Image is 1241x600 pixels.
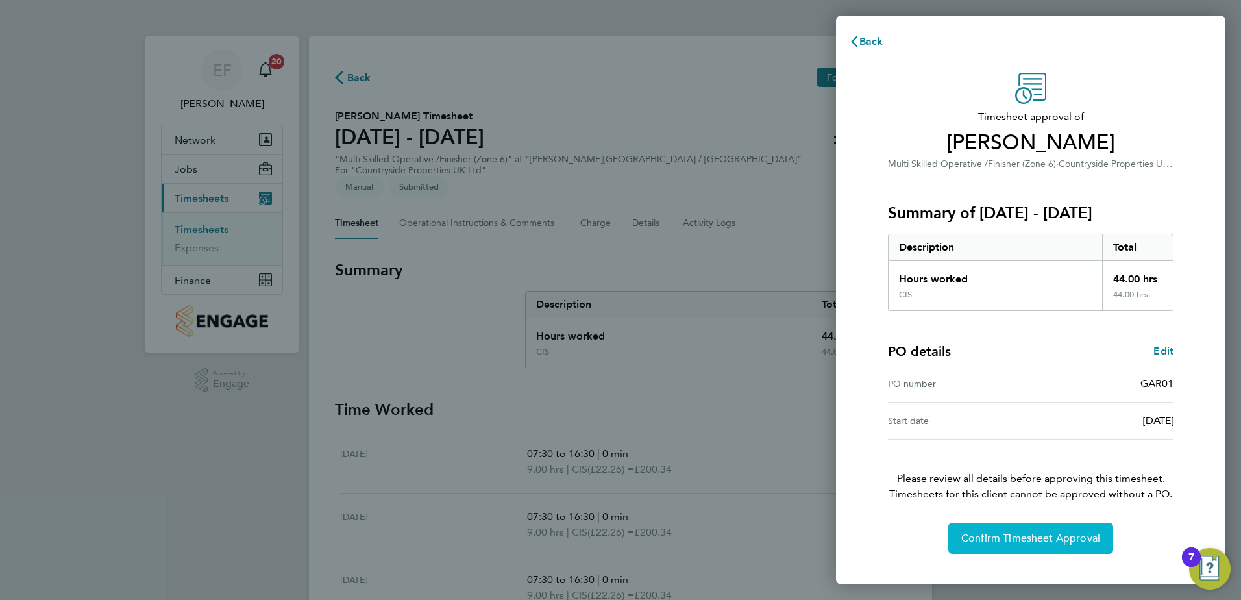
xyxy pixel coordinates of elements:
a: Edit [1153,344,1173,359]
div: CIS [899,290,912,300]
button: Back [836,29,896,55]
div: PO number [888,376,1031,392]
div: 7 [1188,557,1194,574]
button: Open Resource Center, 7 new notifications [1189,548,1231,590]
p: Please review all details before approving this timesheet. [872,440,1189,502]
h4: PO details [888,342,951,360]
span: GAR01 [1140,377,1173,390]
button: Confirm Timesheet Approval [948,523,1113,554]
span: Timesheets for this client cannot be approved without a PO. [872,486,1189,502]
h3: Summary of [DATE] - [DATE] [888,203,1173,223]
div: Summary of 18 - 24 Aug 2025 [888,234,1173,311]
span: Confirm Timesheet Approval [961,532,1100,545]
div: [DATE] [1031,413,1173,429]
span: Edit [1153,345,1173,357]
div: 44.00 hrs [1102,261,1173,290]
span: Countryside Properties UK Ltd [1059,157,1185,169]
span: Back [859,35,883,47]
div: Total [1102,234,1173,260]
div: Hours worked [889,261,1102,290]
span: Multi Skilled Operative /Finisher (Zone 6) [888,158,1056,169]
span: Timesheet approval of [888,109,1173,125]
div: 44.00 hrs [1102,290,1173,310]
div: Start date [888,413,1031,429]
span: · [1056,158,1059,169]
div: Description [889,234,1102,260]
span: [PERSON_NAME] [888,130,1173,156]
